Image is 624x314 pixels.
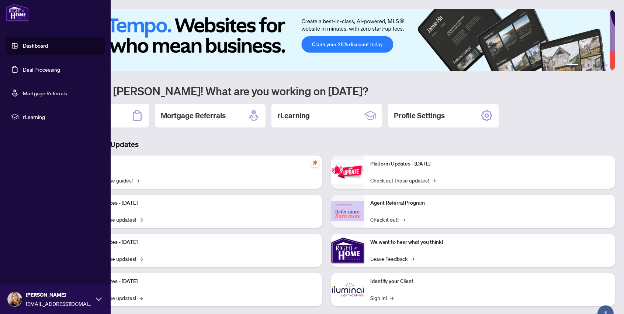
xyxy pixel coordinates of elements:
button: 2 [581,64,584,67]
span: [PERSON_NAME] [26,291,92,299]
a: Deal Processing [23,66,60,73]
span: → [139,294,143,302]
span: → [390,294,394,302]
img: Slide 0 [38,9,610,71]
p: Agent Referral Program [370,199,609,207]
p: We want to hear what you think! [370,238,609,246]
button: 6 [605,64,608,67]
p: Identify your Client [370,277,609,286]
span: [EMAIL_ADDRESS][DOMAIN_NAME] [26,300,92,308]
span: → [139,255,143,263]
p: Platform Updates - [DATE] [77,199,316,207]
button: 5 [599,64,602,67]
button: 3 [587,64,590,67]
span: → [410,255,414,263]
a: Sign In!→ [370,294,394,302]
img: We want to hear what you think! [331,234,364,267]
h2: Mortgage Referrals [161,110,226,121]
span: rLearning [23,113,100,121]
img: Platform Updates - June 23, 2025 [331,160,364,184]
span: → [432,176,436,184]
img: logo [6,4,29,21]
img: Agent Referral Program [331,201,364,221]
h2: Profile Settings [394,110,445,121]
span: → [136,176,139,184]
p: Platform Updates - [DATE] [370,160,609,168]
button: 1 [566,64,578,67]
span: → [402,215,405,223]
h3: Brokerage & Industry Updates [38,139,615,150]
a: Mortgage Referrals [23,90,67,96]
a: Leave Feedback→ [370,255,414,263]
h1: Welcome back [PERSON_NAME]! What are you working on [DATE]? [38,84,615,98]
button: 4 [593,64,596,67]
a: Check out these updates!→ [370,176,436,184]
button: Open asap [594,288,617,310]
a: Check it out!→ [370,215,405,223]
span: pushpin [311,158,319,167]
h2: rLearning [277,110,310,121]
span: → [139,215,143,223]
p: Platform Updates - [DATE] [77,238,316,246]
img: Profile Icon [8,292,22,306]
p: Platform Updates - [DATE] [77,277,316,286]
a: Dashboard [23,42,48,49]
img: Identify your Client [331,273,364,306]
p: Self-Help [77,160,316,168]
